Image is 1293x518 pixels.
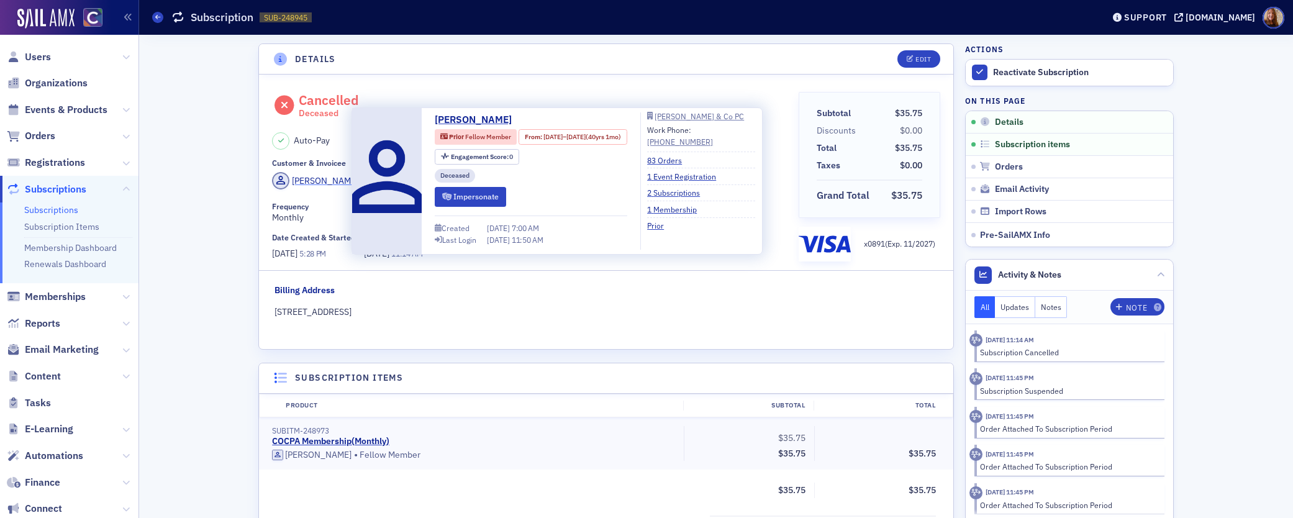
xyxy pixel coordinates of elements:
div: Frequency [272,202,309,211]
a: 1 Event Registration [647,171,725,182]
span: Fellow Member [465,132,511,141]
div: Grand Total [817,188,869,203]
p: x 0891 (Exp. 11 / 2027 ) [864,238,935,249]
span: Registrations [25,156,85,170]
span: $35.75 [778,432,805,443]
span: Orders [995,161,1023,173]
a: [PERSON_NAME] [272,450,352,461]
span: Memberships [25,290,86,304]
img: visa [799,231,851,257]
span: Activity & Notes [998,268,1061,281]
span: $35.75 [895,142,922,153]
a: [PERSON_NAME] & Co PC [647,112,755,120]
span: Subtotal [817,107,855,120]
div: Edit [915,56,931,63]
h4: Details [295,53,336,66]
div: Order Attached To Subscription Period [980,423,1156,434]
span: $35.75 [891,189,922,201]
a: [PERSON_NAME] [272,172,358,189]
span: $0.00 [900,125,922,136]
div: Deceased [299,108,359,119]
span: Events & Products [25,103,107,117]
div: Fellow Member [272,449,675,461]
a: COCPA Membership(Monthly) [272,436,389,447]
span: $35.75 [909,484,936,496]
a: 1 Membership [647,204,706,215]
button: Notes [1035,296,1068,318]
div: [PERSON_NAME] [292,175,358,188]
div: Cancelled [299,92,359,119]
span: Subscriptions [25,183,86,196]
h1: Subscription [191,10,253,25]
button: Note [1110,298,1164,316]
a: Prior [647,220,673,231]
time: 12/31/2024 11:45 PM [986,450,1034,458]
div: Activity [969,334,982,347]
span: Tasks [25,396,51,410]
div: Product [277,401,683,411]
div: Subtotal [683,401,814,411]
span: • [354,449,358,461]
span: $0.00 [900,160,922,171]
div: Total [817,142,837,155]
div: Subscription Cancelled [980,347,1156,358]
span: Auto-Pay [294,134,330,147]
div: Prior: Prior: Fellow Member [435,129,517,145]
div: [PERSON_NAME] & Co PC [655,113,744,120]
span: Users [25,50,51,64]
img: SailAMX [83,8,102,27]
time: 1/31/2025 11:45 PM [986,373,1034,382]
button: Impersonate [435,187,506,206]
div: Activity [969,486,982,499]
a: 83 Orders [647,155,691,166]
h4: On this page [965,95,1174,106]
a: Events & Products [7,103,107,117]
span: Pre-SailAMX Info [980,229,1050,240]
a: Tasks [7,396,51,410]
div: Work Phone: [647,124,713,147]
a: Content [7,370,61,383]
span: 11:50 AM [512,235,543,245]
div: [STREET_ADDRESS] [274,306,938,319]
img: SailAMX [17,9,75,29]
button: All [974,296,996,318]
div: Order Attached To Subscription Period [980,499,1156,511]
span: $35.75 [895,107,922,119]
span: Total [817,142,841,155]
div: Created [442,225,470,232]
a: Reports [7,317,60,330]
button: Reactivate Subscription [966,60,1173,86]
span: [DATE] [543,132,563,141]
a: Finance [7,476,60,489]
div: Last Login [442,237,476,243]
span: [DATE] [566,132,586,141]
a: Prior Fellow Member [440,132,511,142]
div: Total [814,401,944,411]
span: [DATE] [487,235,512,245]
a: Registrations [7,156,85,170]
span: Reports [25,317,60,330]
span: 5:28 PM [299,248,326,258]
div: [PERSON_NAME] [285,450,352,461]
a: Membership Dashboard [24,242,117,253]
div: Note [1126,304,1147,311]
span: Automations [25,449,83,463]
span: [DATE] [272,248,299,259]
span: Email Activity [995,184,1049,195]
span: 7:00 AM [512,223,539,233]
span: Prior [449,132,465,141]
span: Content [25,370,61,383]
span: Organizations [25,76,88,90]
span: E-Learning [25,422,73,436]
time: 1/31/2025 11:45 PM [986,412,1034,420]
button: Edit [897,50,940,68]
div: Taxes [817,159,840,172]
span: SUB-248945 [264,12,307,23]
div: Discounts [817,124,856,137]
a: View Homepage [75,8,102,29]
a: Email Marketing [7,343,99,357]
a: Subscriptions [24,204,78,216]
div: Date Created & Started [272,233,355,242]
span: Engagement Score : [451,152,510,161]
